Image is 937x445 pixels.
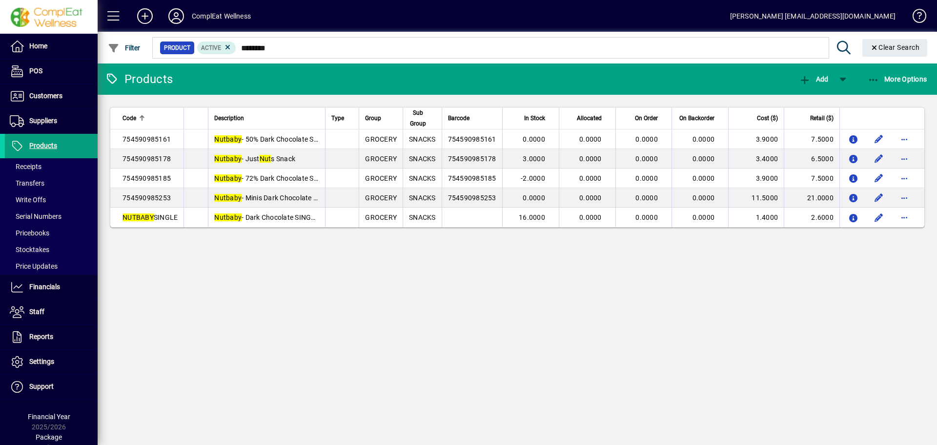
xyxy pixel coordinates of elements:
div: Products [105,71,173,87]
span: - 50% Dark Chocolate Snack [214,135,328,143]
a: Serial Numbers [5,208,98,225]
a: POS [5,59,98,84]
span: 0.0000 [693,155,715,163]
span: Stocktakes [10,246,49,254]
span: 754590985253 [122,194,171,202]
span: 0.0000 [579,213,602,221]
span: - 72% Dark Chocolate Snack [214,174,328,182]
button: More options [896,210,912,225]
span: 0.0000 [579,194,602,202]
em: baby [226,213,242,221]
button: Edit [871,170,887,186]
span: SNACKS [409,174,436,182]
em: baby [226,135,242,143]
span: 0.0000 [523,194,545,202]
div: Group [365,113,397,124]
span: 754590985161 [122,135,171,143]
em: Nut [214,213,226,221]
span: Write Offs [10,196,46,204]
em: Nut [214,194,226,202]
a: Stocktakes [5,241,98,258]
span: 0.0000 [635,194,658,202]
button: More options [896,170,912,186]
span: 0.0000 [579,174,602,182]
span: Active [201,44,221,51]
div: Code [122,113,178,124]
span: Price Updates [10,262,58,270]
span: SNACKS [409,194,436,202]
a: Home [5,34,98,59]
a: Support [5,375,98,399]
span: Reports [29,333,53,340]
span: Code [122,113,136,124]
span: 0.0000 [523,135,545,143]
a: Price Updates [5,258,98,275]
span: 754590985178 [122,155,171,163]
span: 754590985185 [122,174,171,182]
td: 7.5000 [784,169,839,188]
em: baby [226,155,242,163]
span: Customers [29,92,62,100]
span: 0.0000 [635,135,658,143]
span: Financial Year [28,413,70,421]
span: - Minis Dark Chocolate Snack [214,194,332,202]
span: 16.0000 [519,213,545,221]
button: Edit [871,210,887,225]
span: 754590985253 [448,194,496,202]
div: Sub Group [409,107,436,129]
span: 0.0000 [635,213,658,221]
button: More Options [865,70,930,88]
div: On Order [622,113,667,124]
span: 0.0000 [693,194,715,202]
em: baby [226,174,242,182]
em: Nut [214,135,226,143]
button: Edit [871,190,887,206]
span: Filter [108,44,141,52]
a: Settings [5,350,98,374]
span: Financials [29,283,60,291]
span: SINGLE [122,213,178,221]
span: Sub Group [409,107,427,129]
div: In Stock [509,113,554,124]
span: GROCERY [365,135,397,143]
span: Staff [29,308,44,316]
span: Allocated [577,113,602,124]
span: Support [29,382,54,390]
span: Retail ($) [810,113,834,124]
span: 0.0000 [635,155,658,163]
em: Nut [214,155,226,163]
em: Nut [260,155,271,163]
button: Add [129,7,161,25]
span: Add [799,75,828,83]
span: 0.0000 [693,213,715,221]
span: Product [164,43,190,53]
span: 0.0000 [693,135,715,143]
span: More Options [868,75,927,83]
a: Write Offs [5,191,98,208]
a: Staff [5,300,98,324]
a: Transfers [5,175,98,191]
td: 3.9000 [728,129,784,149]
div: [PERSON_NAME] [EMAIL_ADDRESS][DOMAIN_NAME] [730,8,896,24]
em: baby [226,194,242,202]
button: Edit [871,151,887,167]
span: 3.0000 [523,155,545,163]
div: Allocated [565,113,611,124]
span: Serial Numbers [10,212,61,220]
a: Knowledge Base [905,2,925,34]
span: GROCERY [365,213,397,221]
span: 754590985185 [448,174,496,182]
a: Financials [5,275,98,299]
span: 754590985161 [448,135,496,143]
mat-chip: Activation Status: Active [197,42,236,54]
span: Home [29,42,47,50]
span: Clear Search [870,43,920,51]
a: Reports [5,325,98,349]
td: 7.5000 [784,129,839,149]
span: 0.0000 [579,155,602,163]
em: Nut [214,174,226,182]
em: NUT [122,213,136,221]
span: Description [214,113,244,124]
button: More options [896,190,912,206]
div: Description [214,113,319,124]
